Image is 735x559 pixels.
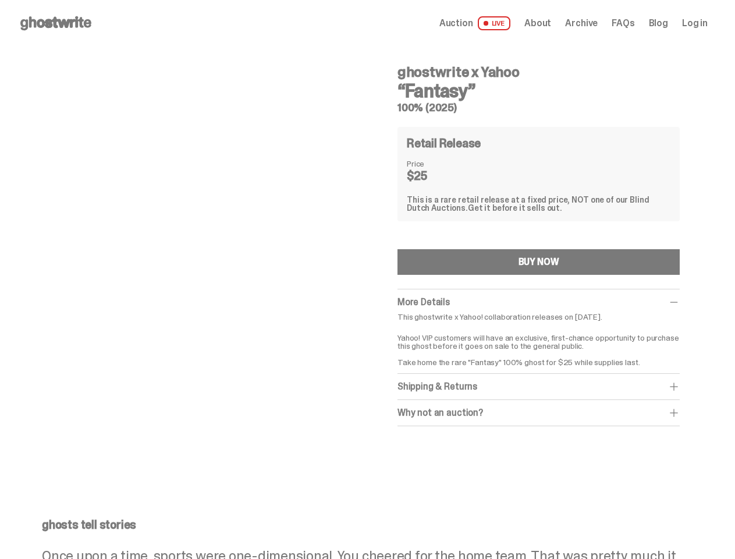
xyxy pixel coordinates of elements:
span: LIVE [478,16,511,30]
span: Get it before it sells out. [468,203,562,213]
span: Auction [439,19,473,28]
p: Yahoo! VIP customers will have an exclusive, first-chance opportunity to purchase this ghost befo... [397,326,680,366]
a: Log in [682,19,708,28]
a: FAQs [612,19,634,28]
p: ghosts tell stories [42,519,684,530]
a: Auction LIVE [439,16,510,30]
h3: “Fantasy” [397,82,680,100]
a: About [524,19,551,28]
button: BUY NOW [397,249,680,275]
dt: Price [407,160,465,168]
a: Archive [565,19,598,28]
h4: Retail Release [407,137,481,149]
div: Shipping & Returns [397,381,680,392]
div: BUY NOW [519,257,559,267]
p: This ghostwrite x Yahoo! collaboration releases on [DATE]. [397,313,680,321]
h5: 100% (2025) [397,102,680,113]
dd: $25 [407,170,465,182]
h4: ghostwrite x Yahoo [397,65,680,79]
div: Why not an auction? [397,407,680,419]
span: More Details [397,296,450,308]
div: This is a rare retail release at a fixed price, NOT one of our Blind Dutch Auctions. [407,196,670,212]
a: Blog [649,19,668,28]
